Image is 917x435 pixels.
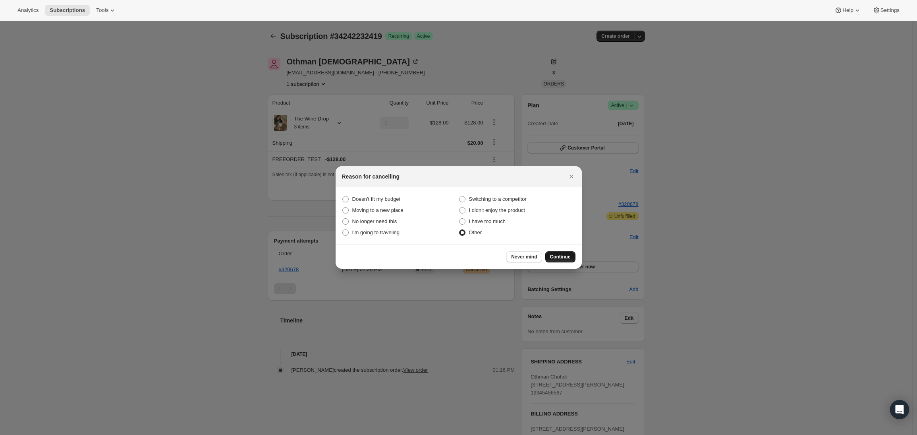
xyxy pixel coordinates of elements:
button: Continue [545,251,575,262]
button: Settings [868,5,904,16]
span: Analytics [17,7,39,14]
span: I didn't enjoy the product [469,207,525,213]
span: Tools [96,7,108,14]
span: No longer need this [352,218,397,224]
span: Never mind [511,254,537,260]
span: Doesn't fit my budget [352,196,401,202]
span: Moving to a new place [352,207,403,213]
div: Open Intercom Messenger [890,400,909,419]
span: I'm going to traveling [352,229,400,235]
button: Tools [91,5,121,16]
span: Subscriptions [50,7,85,14]
button: Subscriptions [45,5,90,16]
button: Help [830,5,866,16]
span: Other [469,229,482,235]
button: Close [566,171,577,182]
span: Continue [550,254,571,260]
span: Switching to a competitor [469,196,527,202]
span: I have too much [469,218,506,224]
button: Analytics [13,5,43,16]
h2: Reason for cancelling [342,173,400,181]
button: Never mind [506,251,542,262]
span: Settings [880,7,900,14]
span: Help [842,7,853,14]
